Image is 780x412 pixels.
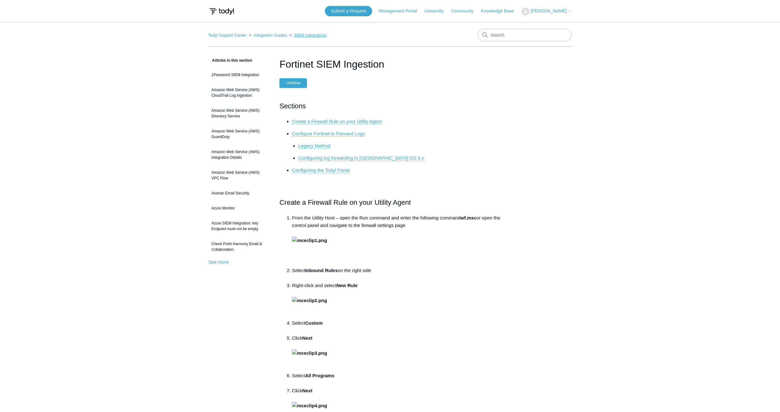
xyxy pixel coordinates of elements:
[208,33,248,38] li: Todyl Support Center
[481,8,520,14] a: Knowledge Base
[305,268,338,273] strong: Inbound Rules
[292,214,501,267] li: From the Utility Host – open the Run command and enter the following command or open the control ...
[279,197,501,208] h2: Create a Firewall Rule on your Utility Agent
[531,8,567,13] span: [PERSON_NAME]
[460,215,476,220] strong: wf.msc
[451,8,480,14] a: Community
[292,402,327,409] img: mceclip4.png
[292,119,382,124] a: Create a Firewall Rule on your Utility Agent
[478,29,572,41] input: Search
[294,33,326,38] a: SIEM Integrations
[292,167,350,173] a: Configuring the Todyl Portal
[208,84,270,101] a: Amazon Web Service (AWS) CloudTrail Log Ingestion
[424,8,450,14] a: University
[208,217,270,235] a: Azure SIEM Integration: key Endpoint must not be empty
[254,33,287,38] a: Integration Guides
[208,125,270,143] a: Amazon Web Service (AWS) GuardDuty
[522,8,572,15] button: [PERSON_NAME]
[208,202,270,214] a: Azure Monitor
[379,8,423,14] a: Management Portal
[208,187,270,199] a: Avanan Email Security
[292,297,327,304] img: mceclip2.png
[208,259,229,265] a: See more
[208,6,235,17] img: Todyl Support Center Help Center home page
[208,238,270,255] a: Check Point Harmony Email & Collaboration
[248,33,288,38] li: Integration Guides
[298,143,330,149] a: Legacy Method
[292,335,327,356] strong: Next
[279,100,501,111] h2: Sections
[292,282,501,319] li: Right-click and select
[305,320,323,326] strong: Custom
[279,57,501,72] h1: Fortinet SIEM Ingestion
[325,6,372,16] a: Submit a Request
[305,373,334,378] strong: All Programs
[292,349,327,357] img: mceclip3.png
[292,319,501,334] li: Select
[292,334,501,372] li: Click
[292,388,327,408] strong: Next
[208,105,270,122] a: Amazon Web Service (AWS) Directory Service
[279,78,307,88] button: Unfollow Article
[292,372,501,387] li: Select
[208,69,270,81] a: 1Password SIEM Integration
[292,131,365,136] a: Configure Fortinet to Forward Logs
[292,267,501,282] li: Select on the right side
[208,167,270,184] a: Amazon Web Service (AWS) VPC Flow
[208,58,252,63] span: Articles in this section
[292,237,327,244] img: mceclip1.png
[208,33,247,38] a: Todyl Support Center
[208,146,270,163] a: Amazon Web Service (AWS) Integration Details
[336,283,358,288] strong: New Rule
[298,155,424,161] a: Configuring log forwarding in [GEOGRAPHIC_DATA] OS 5.x
[288,33,327,38] li: SIEM Integrations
